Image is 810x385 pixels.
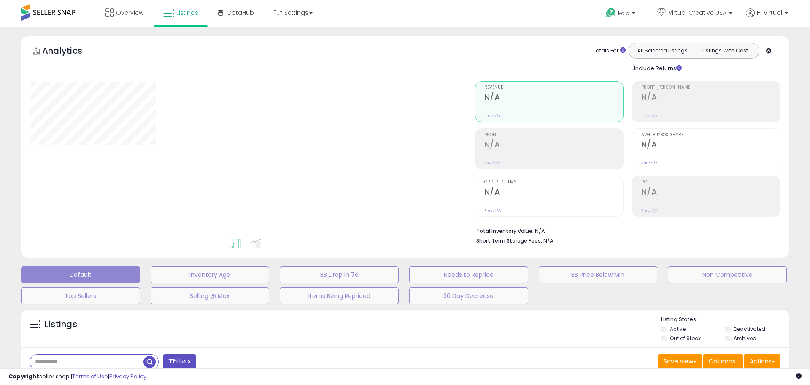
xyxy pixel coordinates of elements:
b: Total Inventory Value: [476,227,534,235]
span: ROI [641,180,780,185]
button: 30 Day Decrease [409,287,528,304]
strong: Copyright [8,372,39,380]
h2: N/A [484,140,623,151]
a: Help [599,1,644,27]
h2: N/A [484,187,623,199]
span: Overview [116,8,143,17]
small: Prev: N/A [484,113,501,118]
h5: Analytics [42,45,99,59]
button: All Selected Listings [631,45,694,56]
button: Top Sellers [21,287,140,304]
span: Revenue [484,85,623,90]
span: Listings [176,8,198,17]
h2: N/A [641,187,780,199]
div: Include Returns [622,63,692,73]
span: DataHub [227,8,254,17]
button: Inventory Age [151,266,270,283]
a: Hi Virtual [746,8,788,27]
button: Non Competitive [668,266,787,283]
small: Prev: N/A [641,161,658,166]
span: N/A [543,237,553,245]
i: Get Help [605,8,616,18]
span: Ordered Items [484,180,623,185]
div: Totals For [593,47,626,55]
button: Items Being Repriced [280,287,399,304]
button: Default [21,266,140,283]
button: Needs to Reprice [409,266,528,283]
small: Prev: N/A [641,208,658,213]
button: Selling @ Max [151,287,270,304]
small: Prev: N/A [484,161,501,166]
button: BB Price Below Min [539,266,658,283]
b: Short Term Storage Fees: [476,237,542,244]
div: seller snap | | [8,373,146,381]
span: Hi Virtual [757,8,782,17]
h2: N/A [484,93,623,104]
small: Prev: N/A [641,113,658,118]
span: Avg. Buybox Share [641,133,780,137]
h2: N/A [641,140,780,151]
small: Prev: N/A [484,208,501,213]
li: N/A [476,225,774,235]
span: Profit [PERSON_NAME] [641,85,780,90]
span: Profit [484,133,623,137]
h2: N/A [641,93,780,104]
button: Listings With Cost [694,45,756,56]
span: Virtual Creative USA [668,8,726,17]
span: Help [618,10,629,17]
button: BB Drop in 7d [280,266,399,283]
